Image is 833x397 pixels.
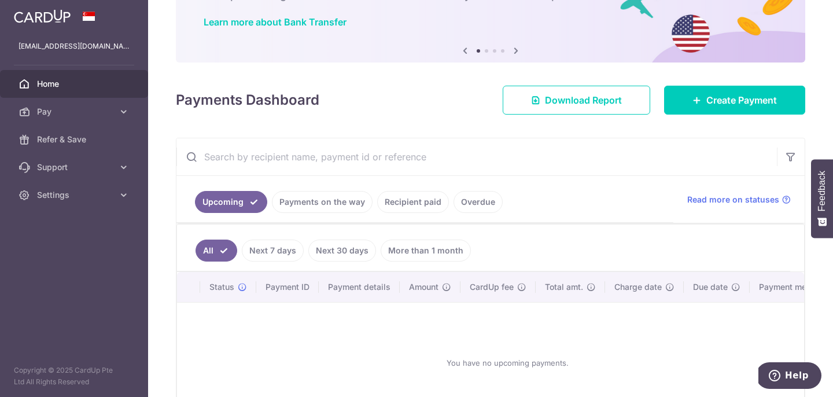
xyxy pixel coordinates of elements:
[19,41,130,52] p: [EMAIL_ADDRESS][DOMAIN_NAME]
[176,138,777,175] input: Search by recipient name, payment id or reference
[687,194,779,205] span: Read more on statuses
[758,362,821,391] iframe: Opens a widget where you can find more information
[503,86,650,115] a: Download Report
[14,9,71,23] img: CardUp
[196,240,237,262] a: All
[409,281,438,293] span: Amount
[37,106,113,117] span: Pay
[545,93,622,107] span: Download Report
[454,191,503,213] a: Overdue
[664,86,805,115] a: Create Payment
[176,90,319,111] h4: Payments Dashboard
[256,272,319,302] th: Payment ID
[308,240,376,262] a: Next 30 days
[195,191,267,213] a: Upcoming
[37,161,113,173] span: Support
[37,78,113,90] span: Home
[37,189,113,201] span: Settings
[242,240,304,262] a: Next 7 days
[817,171,827,211] span: Feedback
[319,272,400,302] th: Payment details
[706,93,777,107] span: Create Payment
[614,281,662,293] span: Charge date
[693,281,728,293] span: Due date
[37,134,113,145] span: Refer & Save
[204,16,347,28] a: Learn more about Bank Transfer
[545,281,583,293] span: Total amt.
[272,191,373,213] a: Payments on the way
[811,159,833,238] button: Feedback - Show survey
[377,191,449,213] a: Recipient paid
[687,194,791,205] a: Read more on statuses
[209,281,234,293] span: Status
[381,240,471,262] a: More than 1 month
[470,281,514,293] span: CardUp fee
